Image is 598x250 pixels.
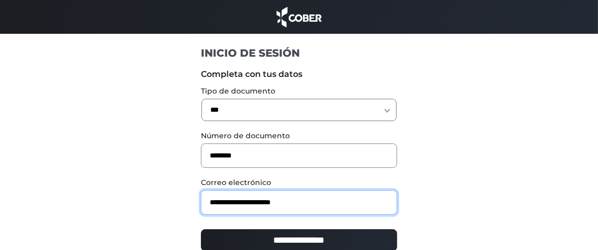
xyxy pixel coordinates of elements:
label: Completa con tus datos [201,68,397,81]
label: Número de documento [201,130,397,141]
label: Tipo de documento [201,86,397,97]
label: Correo electrónico [201,177,397,188]
img: cober_marca.png [274,5,325,29]
h1: INICIO DE SESIÓN [201,46,397,60]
